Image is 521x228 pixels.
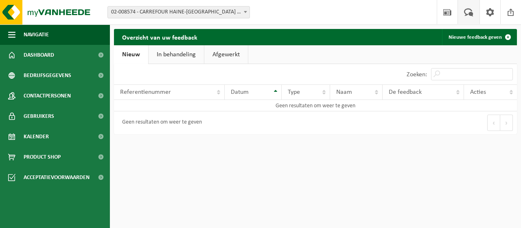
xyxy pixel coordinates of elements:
td: Geen resultaten om weer te geven [114,100,517,111]
span: 02-008574 - CARREFOUR HAINE-ST-PIERRE 251 - HAINE-SAINT-PIERRE [107,6,250,18]
button: Previous [487,115,500,131]
a: Afgewerkt [204,45,248,64]
span: Acceptatievoorwaarden [24,167,90,188]
span: Type [288,89,300,95]
span: De feedback [389,89,422,95]
span: Product Shop [24,147,61,167]
label: Zoeken: [407,71,427,78]
a: Nieuwe feedback geven [442,29,516,45]
span: Acties [470,89,486,95]
span: Referentienummer [120,89,171,95]
span: Datum [231,89,249,95]
span: Dashboard [24,45,54,65]
span: Naam [336,89,352,95]
span: Gebruikers [24,106,54,126]
span: 02-008574 - CARREFOUR HAINE-ST-PIERRE 251 - HAINE-SAINT-PIERRE [108,7,250,18]
span: Contactpersonen [24,86,71,106]
span: Bedrijfsgegevens [24,65,71,86]
button: Next [500,115,513,131]
a: Nieuw [114,45,148,64]
span: Kalender [24,126,49,147]
h2: Overzicht van uw feedback [114,29,206,45]
a: In behandeling [149,45,204,64]
div: Geen resultaten om weer te geven [118,115,202,130]
span: Navigatie [24,24,49,45]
